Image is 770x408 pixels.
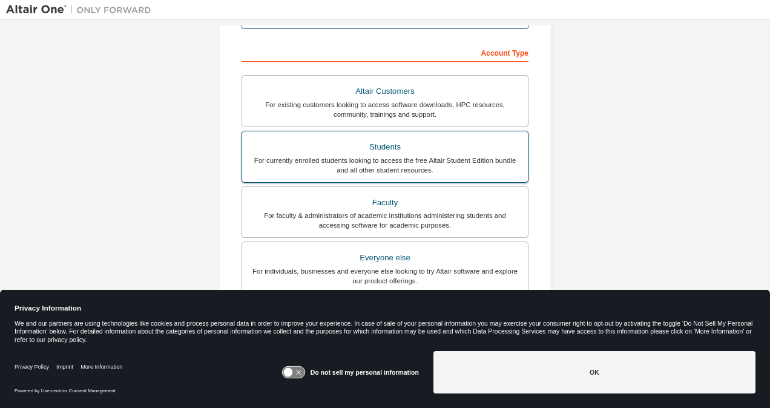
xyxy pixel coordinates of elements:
img: Altair One [6,4,157,16]
div: Students [249,139,521,156]
div: For existing customers looking to access software downloads, HPC resources, community, trainings ... [249,100,521,119]
div: For faculty & administrators of academic institutions administering students and accessing softwa... [249,211,521,230]
div: Account Type [242,42,528,62]
div: Everyone else [249,249,521,266]
div: Faculty [249,194,521,211]
div: For individuals, businesses and everyone else looking to try Altair software and explore our prod... [249,266,521,286]
div: Altair Customers [249,83,521,100]
div: For currently enrolled students looking to access the free Altair Student Edition bundle and all ... [249,156,521,175]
